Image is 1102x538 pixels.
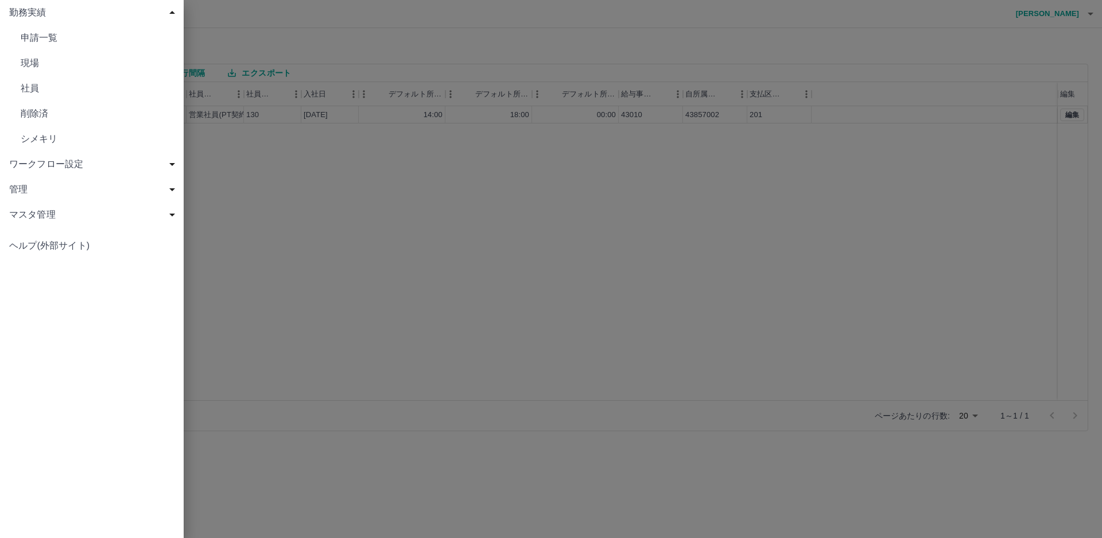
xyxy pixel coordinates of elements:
span: ヘルプ(外部サイト) [9,239,174,253]
span: シメキリ [21,132,174,146]
span: ワークフロー設定 [9,157,179,171]
span: 現場 [21,56,174,70]
span: 削除済 [21,107,174,121]
span: 管理 [9,183,179,196]
span: 申請一覧 [21,31,174,45]
span: 社員 [21,82,174,95]
span: 勤務実績 [9,6,179,20]
span: マスタ管理 [9,208,179,222]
